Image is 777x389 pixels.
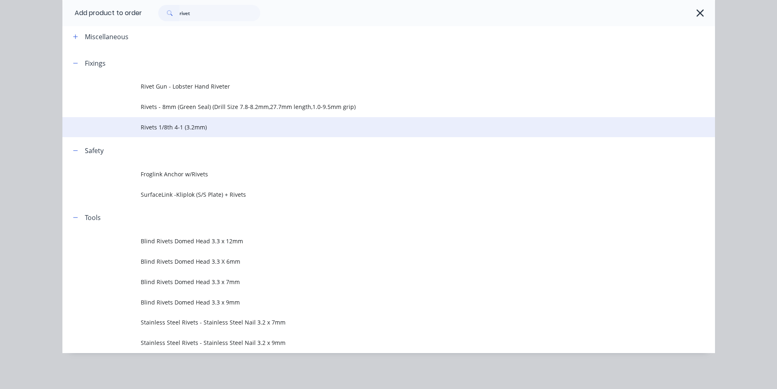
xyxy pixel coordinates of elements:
span: Rivet Gun - Lobster Hand Riveter [141,82,600,91]
span: Blind Rivets Domed Head 3.3 x 12mm [141,237,600,245]
span: Stainless Steel Rivets - Stainless Steel Nail 3.2 x 7mm [141,318,600,327]
span: Blind Rivets Domed Head 3.3 X 6mm [141,257,600,266]
span: SurfaceLink -Kliplok (S/S Plate) + Rivets [141,190,600,199]
span: Blind Rivets Domed Head 3.3 x 9mm [141,298,600,307]
span: Rivets 1/8th 4-1 (3.2mm) [141,123,600,131]
span: Stainless Steel Rivets - Stainless Steel Nail 3.2 x 9mm [141,338,600,347]
span: Rivets - 8mm (Green Seal) (Drill Size 7.8-8.2mm,27.7mm length,1.0-9.5mm grip) [141,102,600,111]
div: Fixings [85,58,106,68]
input: Search... [179,5,260,21]
span: Blind Rivets Domed Head 3.3 x 7mm [141,278,600,286]
div: Safety [85,146,104,156]
div: Tools [85,213,101,222]
div: Miscellaneous [85,32,128,42]
span: Froglink Anchor w/Rivets [141,170,600,178]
